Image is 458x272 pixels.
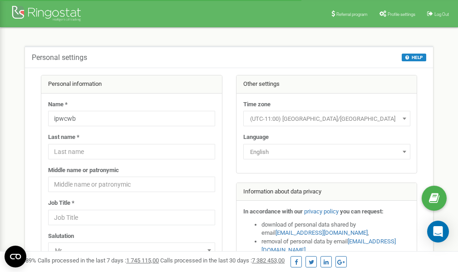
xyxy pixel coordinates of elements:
[340,208,384,215] strong: you can request:
[427,221,449,242] div: Open Intercom Messenger
[243,100,271,109] label: Time zone
[48,199,74,208] label: Job Title *
[243,133,269,142] label: Language
[402,54,426,61] button: HELP
[126,257,159,264] u: 1 745 115,00
[304,208,339,215] a: privacy policy
[246,113,407,125] span: (UTC-11:00) Pacific/Midway
[252,257,285,264] u: 7 382 453,00
[32,54,87,62] h5: Personal settings
[41,75,222,94] div: Personal information
[243,208,303,215] strong: In accordance with our
[48,111,215,126] input: Name
[38,257,159,264] span: Calls processed in the last 7 days :
[5,246,26,267] button: Open CMP widget
[48,242,215,258] span: Mr.
[48,210,215,225] input: Job Title
[243,111,410,126] span: (UTC-11:00) Pacific/Midway
[48,232,74,241] label: Salutation
[160,257,285,264] span: Calls processed in the last 30 days :
[434,12,449,17] span: Log Out
[261,221,410,237] li: download of personal data shared by email ,
[48,133,79,142] label: Last name *
[276,229,368,236] a: [EMAIL_ADDRESS][DOMAIN_NAME]
[48,100,68,109] label: Name *
[388,12,415,17] span: Profile settings
[336,12,368,17] span: Referral program
[236,183,417,201] div: Information about data privacy
[236,75,417,94] div: Other settings
[48,166,119,175] label: Middle name or patronymic
[246,146,407,158] span: English
[48,177,215,192] input: Middle name or patronymic
[261,237,410,254] li: removal of personal data by email ,
[48,144,215,159] input: Last name
[51,244,212,257] span: Mr.
[243,144,410,159] span: English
